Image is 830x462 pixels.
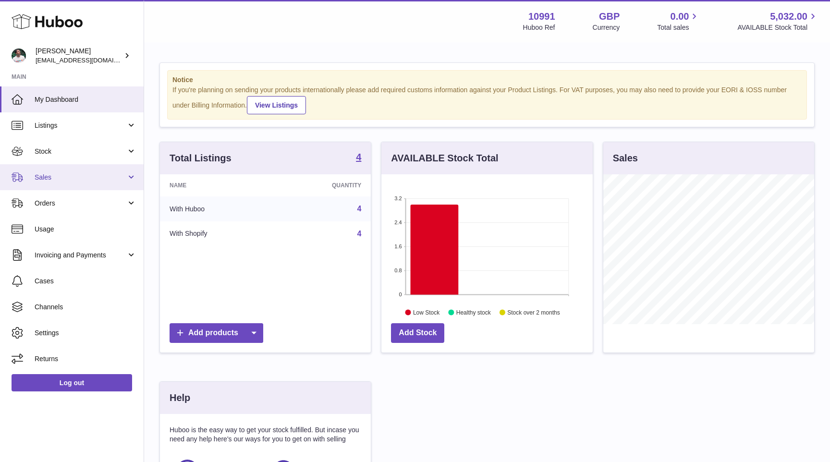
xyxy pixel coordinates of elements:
span: My Dashboard [35,95,136,104]
a: 4 [357,205,361,213]
strong: 10991 [528,10,555,23]
a: Add Stock [391,323,444,343]
th: Quantity [274,174,371,196]
h3: Total Listings [170,152,232,165]
span: 0.00 [671,10,689,23]
h3: Help [170,391,190,404]
a: 4 [356,152,361,164]
text: 2.4 [395,219,402,225]
td: With Shopify [160,221,274,246]
a: Log out [12,374,132,391]
span: Invoicing and Payments [35,251,126,260]
span: 5,032.00 [770,10,807,23]
text: 1.6 [395,243,402,249]
a: 4 [357,230,361,238]
span: Usage [35,225,136,234]
span: Channels [35,303,136,312]
div: Currency [593,23,620,32]
strong: Notice [172,75,802,85]
span: Settings [35,328,136,338]
text: 3.2 [395,195,402,201]
text: Healthy stock [456,309,491,316]
span: Returns [35,354,136,364]
th: Name [160,174,274,196]
div: [PERSON_NAME] [36,47,122,65]
td: With Huboo [160,196,274,221]
span: Stock [35,147,126,156]
text: Stock over 2 months [508,309,560,316]
p: Huboo is the easy way to get your stock fulfilled. But incase you need any help here's our ways f... [170,426,361,444]
span: Listings [35,121,126,130]
span: AVAILABLE Stock Total [737,23,818,32]
span: Cases [35,277,136,286]
text: Low Stock [413,309,440,316]
text: 0.8 [395,267,402,273]
a: 0.00 Total sales [657,10,700,32]
a: 5,032.00 AVAILABLE Stock Total [737,10,818,32]
span: [EMAIL_ADDRESS][DOMAIN_NAME] [36,56,141,64]
a: Add products [170,323,263,343]
div: Huboo Ref [523,23,555,32]
h3: Sales [613,152,638,165]
span: Sales [35,173,126,182]
span: Orders [35,199,126,208]
text: 0 [399,292,402,297]
img: timshieff@gmail.com [12,49,26,63]
strong: GBP [599,10,620,23]
a: View Listings [247,96,306,114]
div: If you're planning on sending your products internationally please add required customs informati... [172,85,802,114]
h3: AVAILABLE Stock Total [391,152,498,165]
span: Total sales [657,23,700,32]
strong: 4 [356,152,361,162]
